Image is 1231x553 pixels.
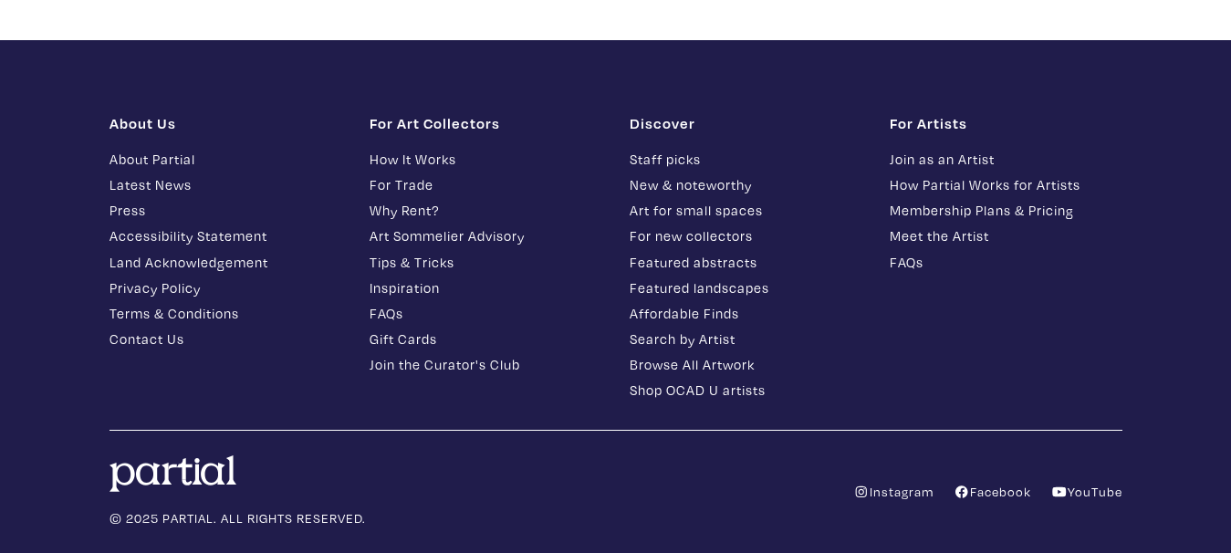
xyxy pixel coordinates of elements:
a: Featured landscapes [630,277,862,298]
a: FAQs [890,252,1122,273]
a: Accessibility Statement [110,225,342,246]
a: How Partial Works for Artists [890,174,1122,195]
a: Shop OCAD U artists [630,380,862,401]
a: Join the Curator's Club [370,354,602,375]
a: About Partial [110,149,342,170]
a: Tips & Tricks [370,252,602,273]
a: Terms & Conditions [110,303,342,324]
h1: Discover [630,114,862,132]
a: Privacy Policy [110,277,342,298]
a: Why Rent? [370,200,602,221]
h1: About Us [110,114,342,132]
a: Art Sommelier Advisory [370,225,602,246]
a: Art for small spaces [630,200,862,221]
a: Gift Cards [370,329,602,350]
a: Instagram [853,483,934,500]
a: Affordable Finds [630,303,862,324]
a: Browse All Artwork [630,354,862,375]
a: Join as an Artist [890,149,1122,170]
a: YouTube [1051,483,1122,500]
a: Membership Plans & Pricing [890,200,1122,221]
a: For Trade [370,174,602,195]
a: Press [110,200,342,221]
a: Land Acknowledgement [110,252,342,273]
a: How It Works [370,149,602,170]
a: Facebook [954,483,1031,500]
a: Contact Us [110,329,342,350]
img: logo.svg [110,455,237,492]
a: FAQs [370,303,602,324]
a: Latest News [110,174,342,195]
a: Meet the Artist [890,225,1122,246]
div: © 2025 PARTIAL. ALL RIGHTS RESERVED. [96,455,616,528]
a: Featured abstracts [630,252,862,273]
h1: For Artists [890,114,1122,132]
a: Search by Artist [630,329,862,350]
a: Inspiration [370,277,602,298]
a: Staff picks [630,149,862,170]
a: New & noteworthy [630,174,862,195]
h1: For Art Collectors [370,114,602,132]
a: For new collectors [630,225,862,246]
